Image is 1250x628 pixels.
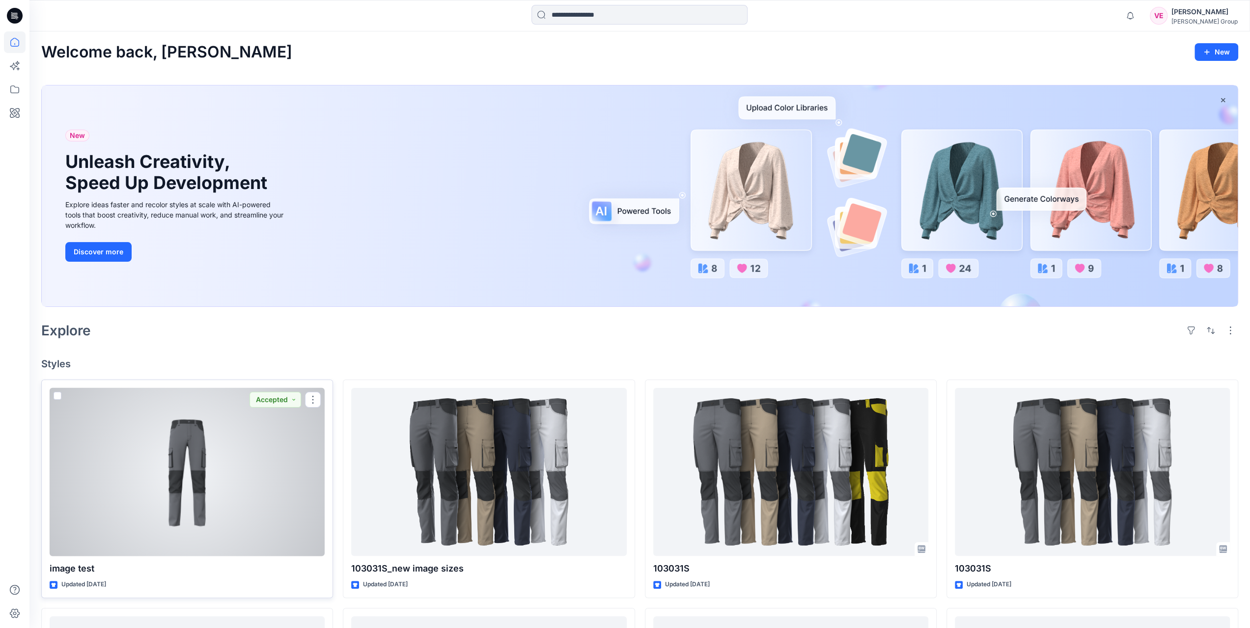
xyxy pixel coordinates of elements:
[65,151,272,193] h1: Unleash Creativity, Speed Up Development
[50,388,325,556] a: image test
[70,130,85,141] span: New
[363,579,408,590] p: Updated [DATE]
[351,562,626,575] p: 103031S_new image sizes
[653,562,928,575] p: 103031S
[955,388,1230,556] a: 103031S
[41,358,1238,370] h4: Styles
[61,579,106,590] p: Updated [DATE]
[1150,7,1167,25] div: VE
[955,562,1230,575] p: 103031S
[41,323,91,338] h2: Explore
[1171,6,1238,18] div: [PERSON_NAME]
[967,579,1011,590] p: Updated [DATE]
[65,199,286,230] div: Explore ideas faster and recolor styles at scale with AI-powered tools that boost creativity, red...
[665,579,710,590] p: Updated [DATE]
[50,562,325,575] p: image test
[65,242,286,262] a: Discover more
[653,388,928,556] a: 103031S
[1194,43,1238,61] button: New
[351,388,626,556] a: 103031S_new image sizes
[1171,18,1238,25] div: [PERSON_NAME] Group
[41,43,292,61] h2: Welcome back, [PERSON_NAME]
[65,242,132,262] button: Discover more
